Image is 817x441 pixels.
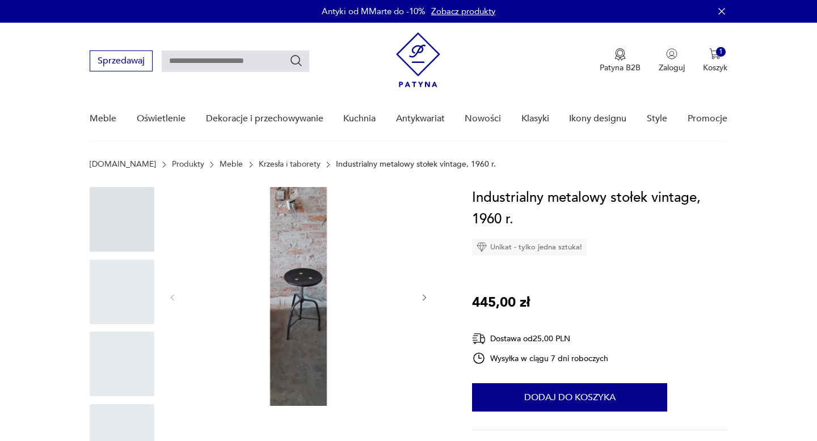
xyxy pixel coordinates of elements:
p: Patyna B2B [600,62,641,73]
button: Szukaj [289,54,303,67]
a: Ikona medaluPatyna B2B [600,48,641,73]
button: Patyna B2B [600,48,641,73]
a: Krzesła i taborety [259,160,321,169]
a: Nowości [465,97,501,141]
a: Kuchnia [343,97,376,141]
h1: Industrialny metalowy stołek vintage, 1960 r. [472,187,727,230]
a: Style [647,97,667,141]
a: Klasyki [521,97,549,141]
p: Koszyk [703,62,727,73]
div: Dostawa od 25,00 PLN [472,332,608,346]
img: Zdjęcie produktu Industrialny metalowy stołek vintage, 1960 r. [189,187,408,406]
a: Promocje [688,97,727,141]
a: Meble [220,160,243,169]
a: Zobacz produkty [431,6,495,17]
div: Unikat - tylko jedna sztuka! [472,239,587,256]
p: Industrialny metalowy stołek vintage, 1960 r. [336,160,496,169]
img: Ikona medalu [614,48,626,61]
img: Ikona diamentu [477,242,487,252]
img: Ikona koszyka [709,48,721,60]
button: 1Koszyk [703,48,727,73]
p: Antyki od MMarte do -10% [322,6,426,17]
a: [DOMAIN_NAME] [90,160,156,169]
div: 1 [716,47,726,57]
a: Antykwariat [396,97,445,141]
div: Wysyłka w ciągu 7 dni roboczych [472,351,608,365]
button: Dodaj do koszyka [472,383,667,412]
a: Ikony designu [569,97,626,141]
a: Dekoracje i przechowywanie [206,97,323,141]
a: Oświetlenie [137,97,186,141]
img: Ikona dostawy [472,332,486,346]
button: Zaloguj [659,48,685,73]
img: Ikonka użytkownika [666,48,677,60]
a: Produkty [172,160,204,169]
img: Patyna - sklep z meblami i dekoracjami vintage [396,32,440,87]
a: Meble [90,97,116,141]
p: 445,00 zł [472,292,530,313]
p: Zaloguj [659,62,685,73]
button: Sprzedawaj [90,50,153,71]
a: Sprzedawaj [90,58,153,66]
